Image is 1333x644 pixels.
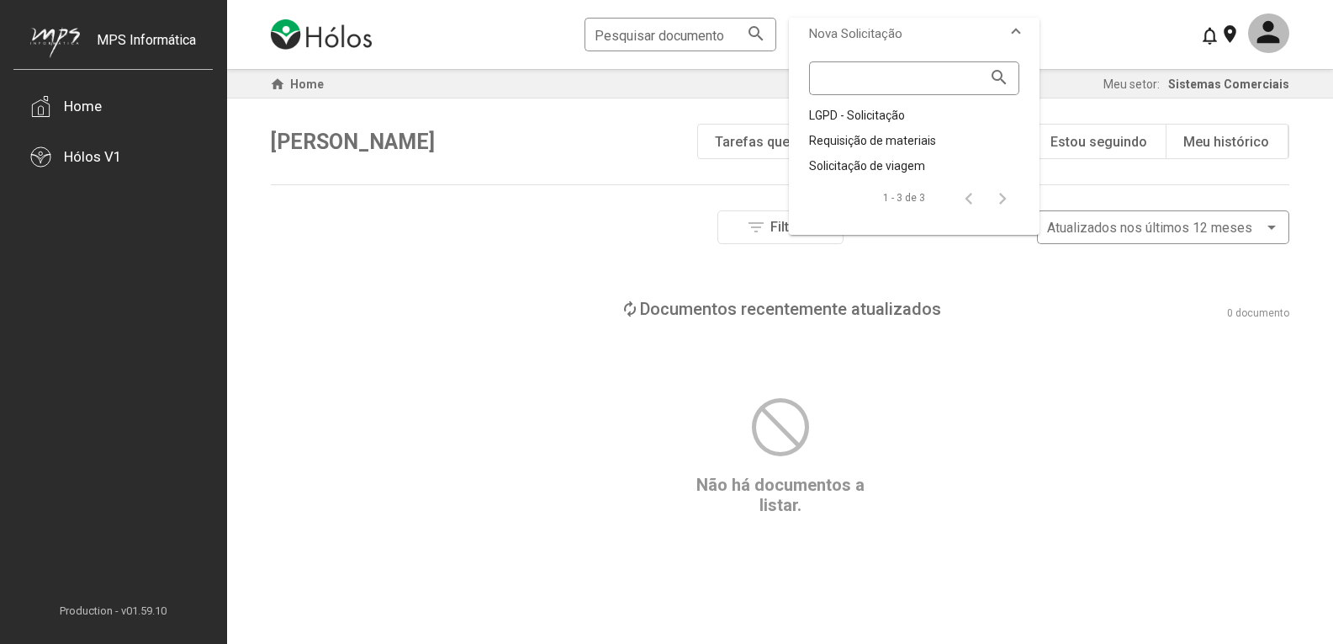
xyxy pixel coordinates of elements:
div: Home [64,98,102,114]
div: MPS Informática [97,32,196,74]
div: Meu histórico [1183,134,1269,150]
button: Página anterior [952,181,986,215]
mat-paginator: Select page [792,174,1019,221]
mat-icon: block [746,393,815,462]
div: Tarefas que preciso realizar [715,134,891,150]
div: LGPD - Solicitação [809,107,1019,124]
mat-icon: home [267,74,288,94]
button: Filtros [717,210,844,244]
span: [PERSON_NAME] [271,130,435,154]
span: Filtros [770,219,810,235]
span: Atualizados nos últimos 12 meses [1047,220,1252,236]
span: Nova Solicitação [809,26,902,41]
span: Sistemas Comerciais [1168,77,1289,91]
div: Hólos V1 [64,148,122,165]
div: 0 documento [1227,307,1289,319]
span: Home [290,77,324,91]
div: Solicitação de viagem [809,157,1019,174]
button: Página seguinte [986,181,1019,215]
img: mps-image-cropped.png [30,27,80,58]
mat-icon: loop [620,299,640,319]
div: Estou seguindo [1050,134,1147,150]
div: Nova Solicitação [789,50,1039,235]
span: Production - v01.59.10 [13,604,213,617]
mat-icon: search [989,67,1009,87]
mat-icon: filter_list [746,217,766,237]
mat-icon: location_on [1219,24,1240,44]
div: Requisição de materiais [809,132,1019,149]
div: 1 - 3 de 3 [883,189,925,206]
span: Meu setor: [1103,77,1160,91]
mat-icon: search [746,23,766,43]
img: logo-holos.png [271,19,372,50]
mat-expansion-panel-header: Nova Solicitação [789,18,1039,50]
div: Documentos recentemente atualizados [640,299,941,319]
span: Não há documentos a listar. [696,475,865,515]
